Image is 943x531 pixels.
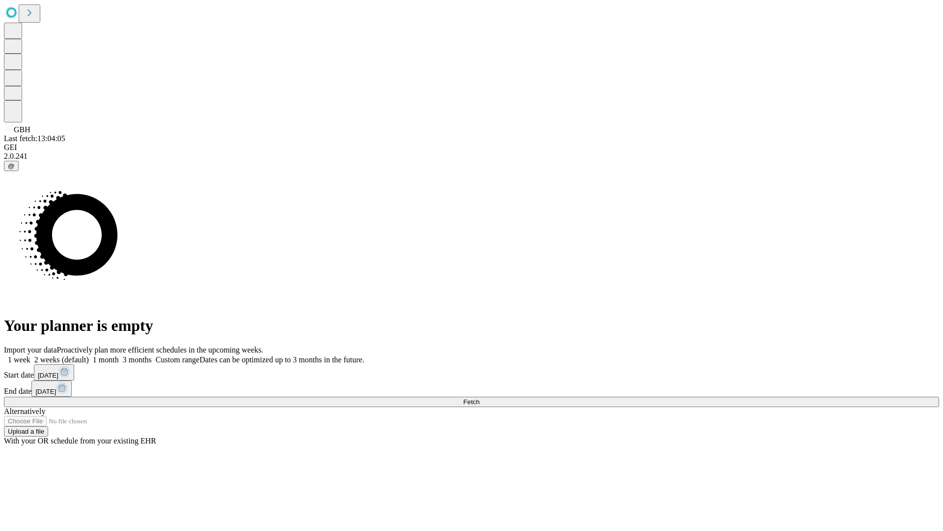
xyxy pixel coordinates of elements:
[57,346,263,354] span: Proactively plan more efficient schedules in the upcoming weeks.
[156,355,199,364] span: Custom range
[35,388,56,395] span: [DATE]
[14,125,30,134] span: GBH
[199,355,364,364] span: Dates can be optimized up to 3 months in the future.
[4,134,65,143] span: Last fetch: 13:04:05
[31,381,72,397] button: [DATE]
[123,355,152,364] span: 3 months
[4,317,939,335] h1: Your planner is empty
[4,152,939,161] div: 2.0.241
[38,372,58,379] span: [DATE]
[93,355,119,364] span: 1 month
[8,355,30,364] span: 1 week
[4,426,48,437] button: Upload a file
[4,407,45,415] span: Alternatively
[34,364,74,381] button: [DATE]
[4,364,939,381] div: Start date
[4,437,156,445] span: With your OR schedule from your existing EHR
[8,162,15,170] span: @
[4,161,19,171] button: @
[463,398,479,406] span: Fetch
[4,346,57,354] span: Import your data
[4,381,939,397] div: End date
[4,397,939,407] button: Fetch
[34,355,89,364] span: 2 weeks (default)
[4,143,939,152] div: GEI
